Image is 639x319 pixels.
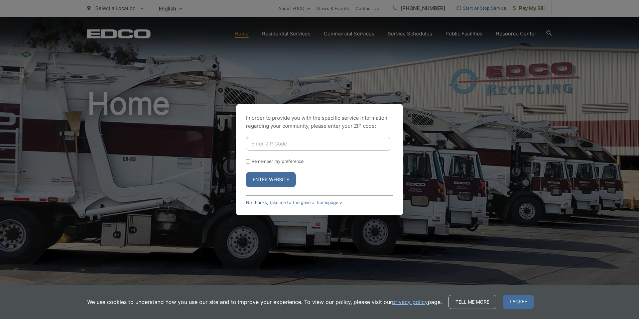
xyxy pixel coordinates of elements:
p: We use cookies to understand how you use our site and to improve your experience. To view our pol... [87,298,442,306]
p: In order to provide you with the specific service information regarding your community, please en... [246,114,393,130]
label: Remember my preference [252,159,303,164]
a: privacy policy [392,298,428,306]
a: No thanks, take me to the general homepage > [246,200,342,205]
span: I agree [503,295,534,309]
a: Tell me more [449,295,496,309]
button: Enter Website [246,172,296,187]
input: Enter ZIP Code [246,137,390,151]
